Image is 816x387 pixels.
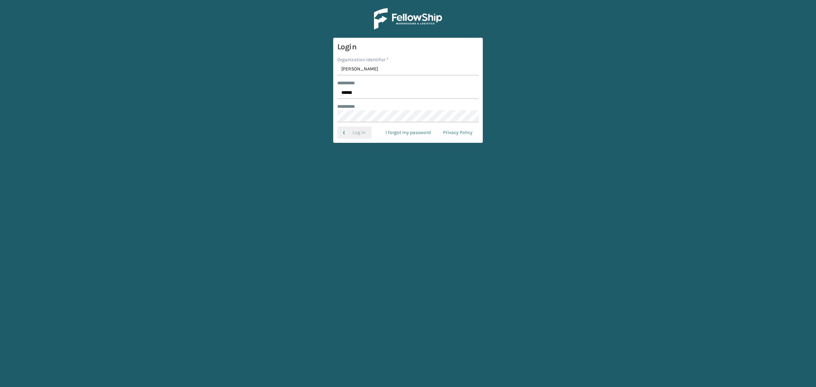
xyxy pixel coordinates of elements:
img: Logo [374,8,442,30]
button: Log In [337,127,372,139]
a: Privacy Policy [437,127,479,139]
h3: Login [337,42,479,52]
label: Organization Identifier [337,56,389,63]
a: I forgot my password [379,127,437,139]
